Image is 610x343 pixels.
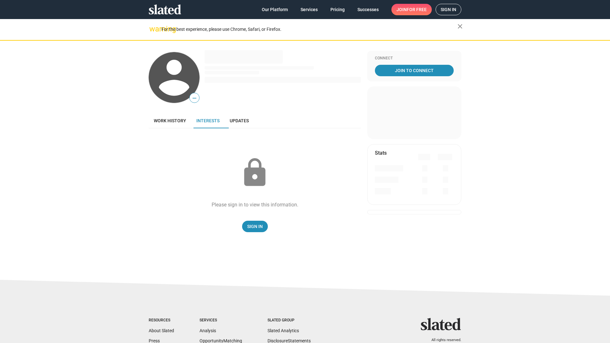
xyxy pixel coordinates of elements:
[375,56,454,61] div: Connect
[268,318,311,323] div: Slated Group
[242,221,268,232] a: Sign In
[357,4,379,15] span: Successes
[330,4,345,15] span: Pricing
[396,4,427,15] span: Join
[295,4,323,15] a: Services
[456,23,464,30] mat-icon: close
[149,113,191,128] a: Work history
[391,4,432,15] a: Joinfor free
[257,4,293,15] a: Our Platform
[191,113,225,128] a: Interests
[200,318,242,323] div: Services
[230,118,249,123] span: Updates
[225,113,254,128] a: Updates
[407,4,427,15] span: for free
[352,4,384,15] a: Successes
[325,4,350,15] a: Pricing
[247,221,263,232] span: Sign In
[196,118,220,123] span: Interests
[441,4,456,15] span: Sign in
[262,4,288,15] span: Our Platform
[212,201,298,208] div: Please sign in to view this information.
[268,328,299,333] a: Slated Analytics
[149,328,174,333] a: About Slated
[190,94,199,102] span: —
[239,157,271,189] mat-icon: lock
[375,150,387,156] mat-card-title: Stats
[149,318,174,323] div: Resources
[200,328,216,333] a: Analysis
[376,65,452,76] span: Join To Connect
[161,25,457,34] div: For the best experience, please use Chrome, Safari, or Firefox.
[154,118,186,123] span: Work history
[436,4,461,15] a: Sign in
[375,65,454,76] a: Join To Connect
[149,25,157,33] mat-icon: warning
[301,4,318,15] span: Services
